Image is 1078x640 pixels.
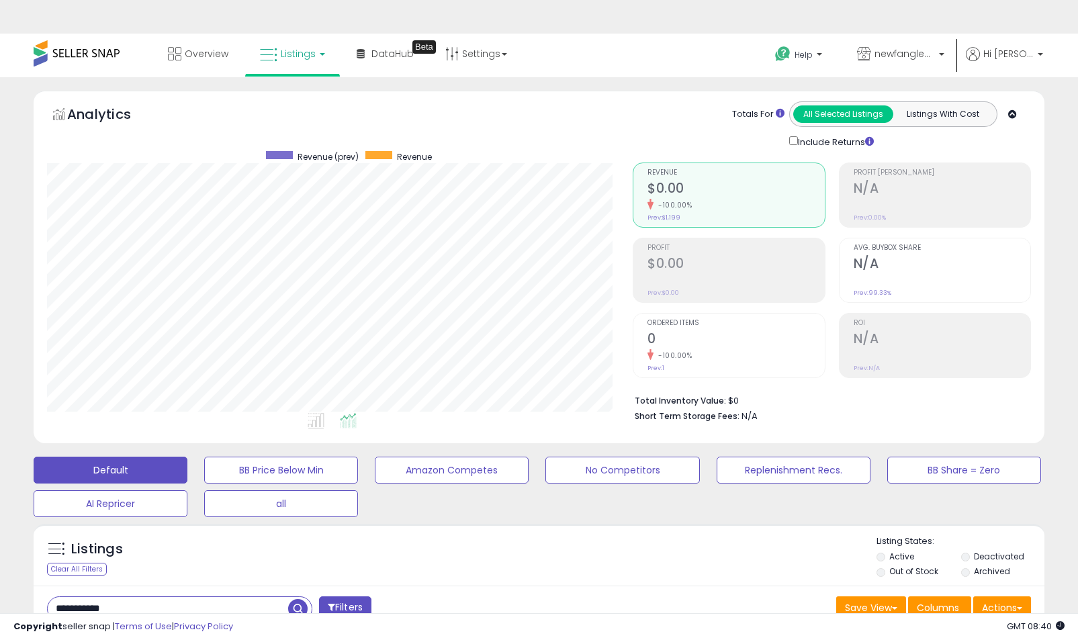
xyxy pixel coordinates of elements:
[375,457,529,484] button: Amazon Competes
[893,105,993,123] button: Listings With Cost
[647,256,824,274] h2: $0.00
[983,47,1034,60] span: Hi [PERSON_NAME]
[847,34,954,77] a: newfangled networks
[654,200,692,210] small: -100.00%
[47,563,107,576] div: Clear All Filters
[966,47,1043,77] a: Hi [PERSON_NAME]
[174,620,233,633] a: Privacy Policy
[854,320,1030,327] span: ROI
[204,457,358,484] button: BB Price Below Min
[412,40,436,54] div: Tooltip anchor
[647,289,679,297] small: Prev: $0.00
[854,364,880,372] small: Prev: N/A
[742,410,758,422] span: N/A
[717,457,870,484] button: Replenishment Recs.
[347,34,424,74] a: DataHub
[397,151,432,163] span: Revenue
[635,392,1021,408] li: $0
[250,34,335,74] a: Listings
[647,181,824,199] h2: $0.00
[854,214,886,222] small: Prev: 0.00%
[889,551,914,562] label: Active
[67,105,157,127] h5: Analytics
[115,620,172,633] a: Terms of Use
[654,351,692,361] small: -100.00%
[71,540,123,559] h5: Listings
[158,34,238,74] a: Overview
[917,601,959,614] span: Columns
[647,320,824,327] span: Ordered Items
[854,331,1030,349] h2: N/A
[1007,620,1065,633] span: 2025-10-11 08:40 GMT
[204,490,358,517] button: all
[795,49,813,60] span: Help
[974,565,1010,577] label: Archived
[854,181,1030,199] h2: N/A
[974,551,1024,562] label: Deactivated
[13,620,62,633] strong: Copyright
[34,490,187,517] button: AI Repricer
[647,331,824,349] h2: 0
[647,169,824,177] span: Revenue
[779,134,890,149] div: Include Returns
[647,244,824,252] span: Profit
[281,47,316,60] span: Listings
[889,565,938,577] label: Out of Stock
[732,108,784,121] div: Totals For
[877,535,1044,548] p: Listing States:
[836,596,906,619] button: Save View
[874,47,935,60] span: newfangled networks
[854,289,891,297] small: Prev: 99.33%
[973,596,1031,619] button: Actions
[854,256,1030,274] h2: N/A
[319,596,371,620] button: Filters
[854,244,1030,252] span: Avg. Buybox Share
[854,169,1030,177] span: Profit [PERSON_NAME]
[793,105,893,123] button: All Selected Listings
[635,410,739,422] b: Short Term Storage Fees:
[435,34,517,74] a: Settings
[34,457,187,484] button: Default
[371,47,414,60] span: DataHub
[545,457,699,484] button: No Competitors
[887,457,1041,484] button: BB Share = Zero
[908,596,971,619] button: Columns
[774,46,791,62] i: Get Help
[764,36,836,77] a: Help
[647,364,664,372] small: Prev: 1
[635,395,726,406] b: Total Inventory Value:
[185,47,228,60] span: Overview
[13,621,233,633] div: seller snap | |
[647,214,680,222] small: Prev: $1,199
[298,151,359,163] span: Revenue (prev)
